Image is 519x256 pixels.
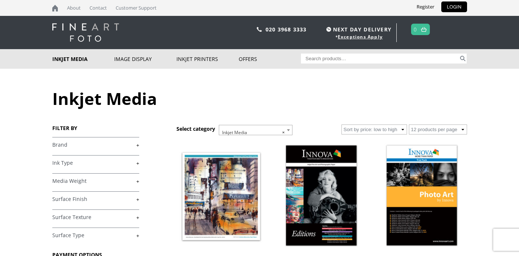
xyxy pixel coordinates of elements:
a: 0 [414,24,417,35]
a: Register [411,1,440,12]
a: + [52,160,139,167]
a: + [52,196,139,203]
h3: Select category [176,125,215,132]
h4: Media Weight [52,173,139,188]
select: Shop order [341,124,407,134]
h4: Surface Type [52,228,139,242]
span: × [282,127,285,138]
img: Editions Fabriano Artistico Watercolour Rag 310gsm (IFA-108) [176,140,266,252]
img: logo-white.svg [52,23,119,42]
span: Inkjet Media [219,125,292,140]
h4: Surface Texture [52,209,139,224]
a: 020 3968 3333 [266,26,307,33]
button: Search [459,54,467,64]
span: Inkjet Media [219,125,292,135]
a: + [52,214,139,221]
h4: Surface Finish [52,191,139,206]
img: basket.svg [421,27,427,32]
a: + [52,232,139,239]
a: Inkjet Media [52,49,115,69]
a: + [52,141,139,149]
a: LOGIN [441,1,467,12]
a: + [52,178,139,185]
a: Exceptions Apply [338,34,383,40]
h4: Brand [52,137,139,152]
span: NEXT DAY DELIVERY [325,25,392,34]
img: Innova Editions Inkjet Fine Art Paper Sample Pack (6 Sheets) [277,140,366,252]
h1: Inkjet Media [52,87,467,110]
a: Inkjet Printers [176,49,239,69]
a: Image Display [114,49,176,69]
a: Offers [239,49,301,69]
img: time.svg [326,27,331,32]
h3: FILTER BY [52,124,139,132]
img: Innova Photo Art Inkjet Photo Paper Sample Pack (8 sheets) [377,140,466,252]
img: phone.svg [257,27,262,32]
input: Search products… [301,54,459,64]
h4: Ink Type [52,155,139,170]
